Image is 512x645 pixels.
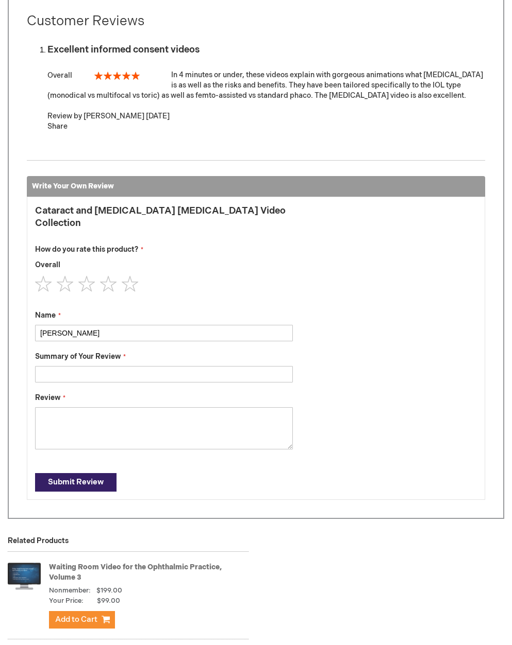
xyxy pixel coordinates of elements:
[47,45,485,55] div: Excellent informed consent videos
[35,393,60,402] span: Review
[35,245,138,254] span: How do you rate this product?
[85,596,120,606] span: $99.00
[32,182,114,190] strong: Write Your Own Review
[27,13,144,29] strong: Customer Reviews
[94,72,140,80] div: 100%
[49,563,222,582] a: Waiting Room Video for the Ophthalmic Practice, Volume 3
[146,112,170,120] time: [DATE]
[8,555,41,597] img: Waiting Room Video for the Ophthalmic Practice, Volume 3
[47,70,485,101] div: In 4 minutes or under, these videos explain with gorgeous animations what [MEDICAL_DATA] is as we...
[47,122,68,131] span: Share
[84,112,144,120] strong: [PERSON_NAME]
[8,536,69,545] strong: Related Products
[35,473,117,492] button: Submit Review
[48,477,104,487] span: Submit Review
[49,596,84,606] strong: Your Price:
[35,352,121,361] span: Summary of Your Review
[47,71,72,80] span: Overall
[47,112,82,120] span: Review by
[35,205,293,229] strong: Cataract and [MEDICAL_DATA] [MEDICAL_DATA] Video Collection
[49,611,115,629] button: Add to Cart
[35,260,60,269] span: Overall
[35,311,56,320] span: Name
[49,586,91,596] strong: Nonmember:
[96,586,122,595] span: $199.00
[55,615,97,624] span: Add to Cart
